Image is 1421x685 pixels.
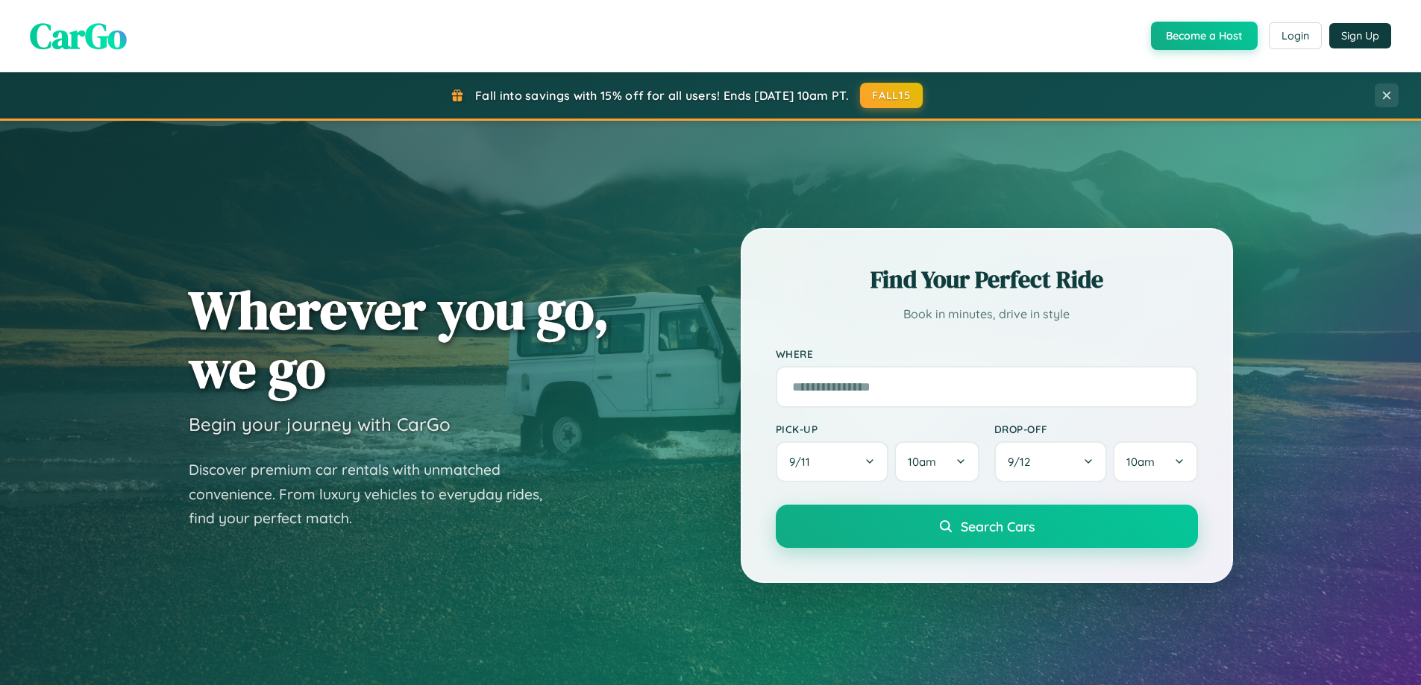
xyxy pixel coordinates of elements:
[189,458,562,531] p: Discover premium car rentals with unmatched convenience. From luxury vehicles to everyday rides, ...
[776,263,1198,296] h2: Find Your Perfect Ride
[961,518,1035,534] span: Search Cars
[776,441,889,482] button: 9/11
[994,441,1108,482] button: 9/12
[1329,23,1391,48] button: Sign Up
[994,423,1198,435] label: Drop-off
[789,455,818,469] span: 9 / 11
[776,505,1198,548] button: Search Cars
[475,88,849,103] span: Fall into savings with 15% off for all users! Ends [DATE] 10am PT.
[1126,455,1155,469] span: 10am
[776,303,1198,325] p: Book in minutes, drive in style
[189,280,609,398] h1: Wherever you go, we go
[1113,441,1197,482] button: 10am
[1008,455,1038,469] span: 9 / 12
[30,11,127,60] span: CarGo
[894,441,979,482] button: 10am
[1151,22,1258,50] button: Become a Host
[860,83,923,108] button: FALL15
[776,347,1198,360] label: Where
[1269,22,1322,49] button: Login
[776,423,979,435] label: Pick-up
[908,455,936,469] span: 10am
[189,413,451,435] h3: Begin your journey with CarGo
